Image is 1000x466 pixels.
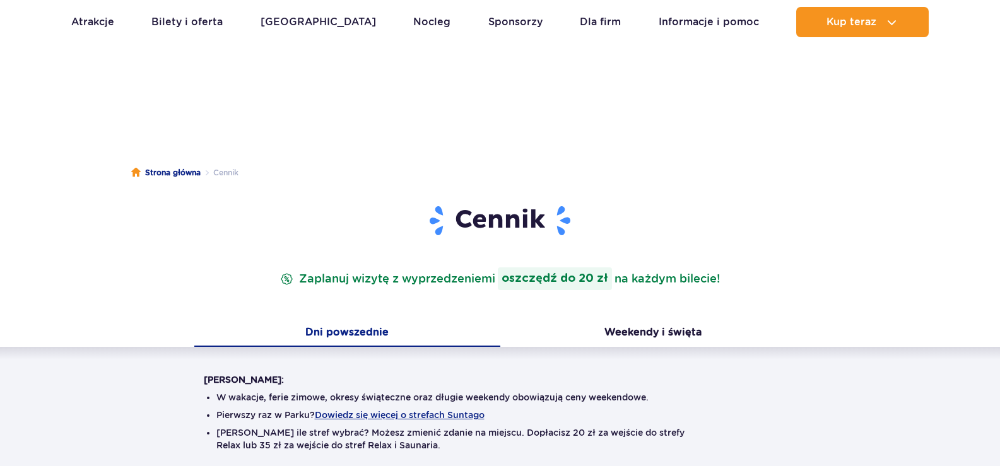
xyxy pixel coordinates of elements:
[201,166,238,179] li: Cennik
[261,7,376,37] a: [GEOGRAPHIC_DATA]
[315,410,485,420] button: Dowiedz się więcej o strefach Suntago
[580,7,621,37] a: Dla firm
[216,391,784,404] li: W wakacje, ferie zimowe, okresy świąteczne oraz długie weekendy obowiązują ceny weekendowe.
[796,7,929,37] button: Kup teraz
[71,7,114,37] a: Atrakcje
[216,409,784,421] li: Pierwszy raz w Parku?
[413,7,450,37] a: Nocleg
[151,7,223,37] a: Bilety i oferta
[498,267,612,290] strong: oszczędź do 20 zł
[278,267,722,290] p: Zaplanuj wizytę z wyprzedzeniem na każdym bilecie!
[659,7,759,37] a: Informacje i pomoc
[204,204,797,237] h1: Cennik
[194,320,500,347] button: Dni powszednie
[488,7,543,37] a: Sponsorzy
[826,16,876,28] span: Kup teraz
[500,320,806,347] button: Weekendy i święta
[131,166,201,179] a: Strona główna
[204,375,284,385] strong: [PERSON_NAME]:
[216,426,784,451] li: [PERSON_NAME] ile stref wybrać? Możesz zmienić zdanie na miejscu. Dopłacisz 20 zł za wejście do s...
